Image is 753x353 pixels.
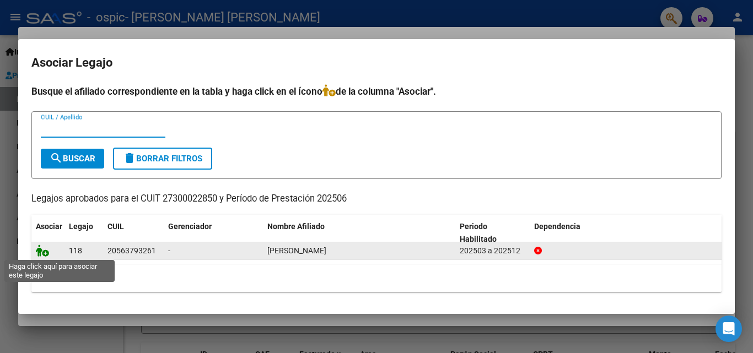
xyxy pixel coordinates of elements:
[455,215,530,251] datatable-header-cell: Periodo Habilitado
[31,264,722,292] div: 1 registros
[530,215,722,251] datatable-header-cell: Dependencia
[460,245,525,257] div: 202503 a 202512
[103,215,164,251] datatable-header-cell: CUIL
[107,245,156,257] div: 20563793261
[267,222,325,231] span: Nombre Afiliado
[107,222,124,231] span: CUIL
[168,246,170,255] span: -
[123,154,202,164] span: Borrar Filtros
[41,149,104,169] button: Buscar
[164,215,263,251] datatable-header-cell: Gerenciador
[69,222,93,231] span: Legajo
[36,222,62,231] span: Asociar
[31,192,722,206] p: Legajos aprobados para el CUIT 27300022850 y Período de Prestación 202506
[31,52,722,73] h2: Asociar Legajo
[113,148,212,170] button: Borrar Filtros
[168,222,212,231] span: Gerenciador
[50,154,95,164] span: Buscar
[31,84,722,99] h4: Busque el afiliado correspondiente en la tabla y haga click en el ícono de la columna "Asociar".
[50,151,63,165] mat-icon: search
[64,215,103,251] datatable-header-cell: Legajo
[460,222,497,243] span: Periodo Habilitado
[534,222,580,231] span: Dependencia
[716,316,742,342] div: Open Intercom Messenger
[31,215,64,251] datatable-header-cell: Asociar
[263,215,455,251] datatable-header-cell: Nombre Afiliado
[267,246,326,255] span: OCAMPO JERONIMO
[123,151,136,165] mat-icon: delete
[69,246,82,255] span: 118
